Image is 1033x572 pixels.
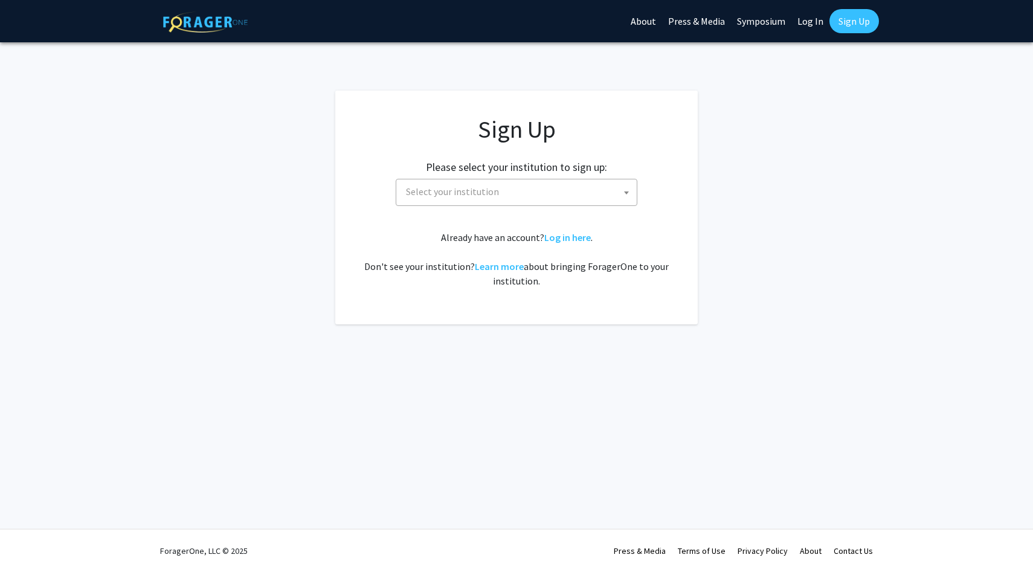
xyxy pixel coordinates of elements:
[738,545,788,556] a: Privacy Policy
[800,545,822,556] a: About
[829,9,879,33] a: Sign Up
[426,161,607,174] h2: Please select your institution to sign up:
[614,545,666,556] a: Press & Media
[834,545,873,556] a: Contact Us
[475,260,524,272] a: Learn more about bringing ForagerOne to your institution
[396,179,637,206] span: Select your institution
[406,185,499,198] span: Select your institution
[359,230,674,288] div: Already have an account? . Don't see your institution? about bringing ForagerOne to your institut...
[160,530,248,572] div: ForagerOne, LLC © 2025
[163,11,248,33] img: ForagerOne Logo
[359,115,674,144] h1: Sign Up
[401,179,637,204] span: Select your institution
[678,545,726,556] a: Terms of Use
[544,231,591,243] a: Log in here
